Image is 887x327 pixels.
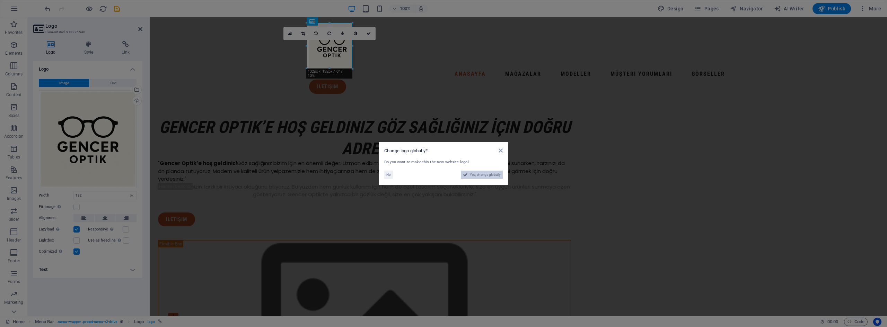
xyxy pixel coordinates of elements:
button: Yes, change globally [461,171,503,179]
span: Yes, change globally [470,171,501,179]
button: No [384,171,393,179]
div: Do you want to make this the new website logo? [384,160,503,165]
button: 1 [18,296,29,299]
span: Change logo globally? [384,148,428,153]
span: No [386,171,391,179]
